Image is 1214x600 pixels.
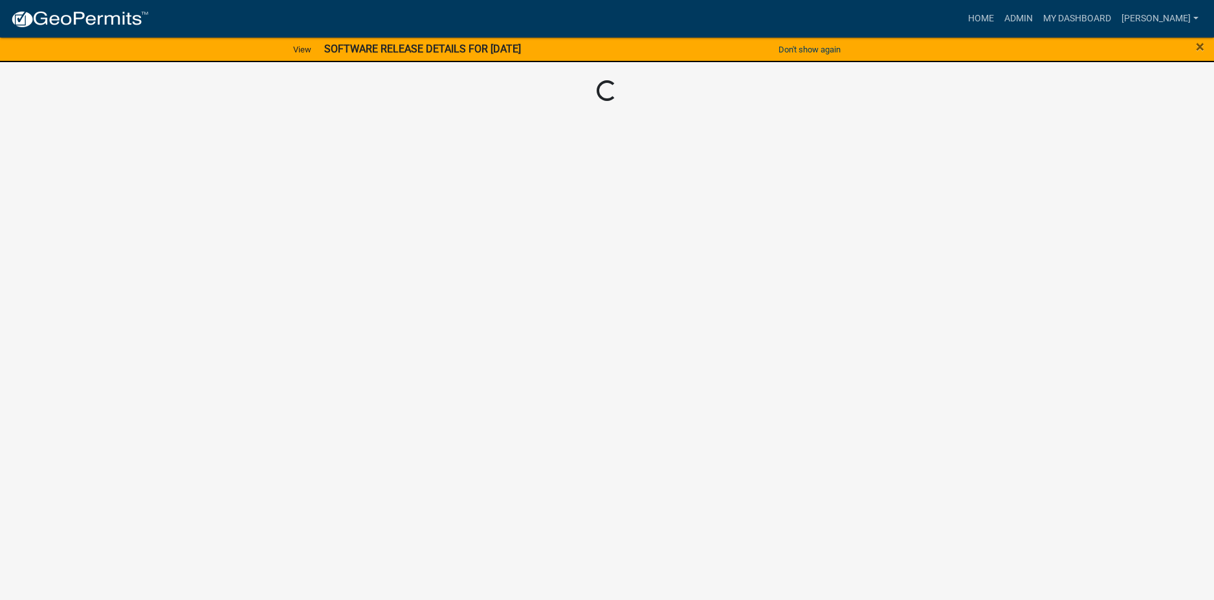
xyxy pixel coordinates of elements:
a: View [288,39,316,60]
button: Don't show again [773,39,846,60]
a: Admin [999,6,1038,31]
span: × [1196,38,1204,56]
button: Close [1196,39,1204,54]
a: [PERSON_NAME] [1116,6,1204,31]
a: Home [963,6,999,31]
a: My Dashboard [1038,6,1116,31]
strong: SOFTWARE RELEASE DETAILS FOR [DATE] [324,43,521,55]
